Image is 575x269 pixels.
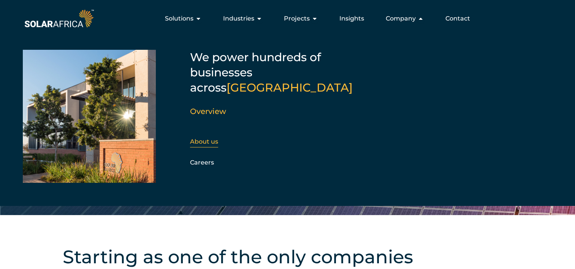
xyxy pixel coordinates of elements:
a: Careers [190,159,214,166]
span: Projects [284,14,310,23]
div: Menu Toggle [95,11,476,26]
span: Company [386,14,416,23]
a: Contact [445,14,470,23]
a: About us [190,138,218,145]
a: Overview [190,107,226,116]
h5: We power hundreds of businesses across [190,50,380,95]
span: Industries [223,14,254,23]
span: [GEOGRAPHIC_DATA] [227,81,353,95]
a: Insights [339,14,364,23]
span: Solutions [165,14,193,23]
nav: Menu [95,11,476,26]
